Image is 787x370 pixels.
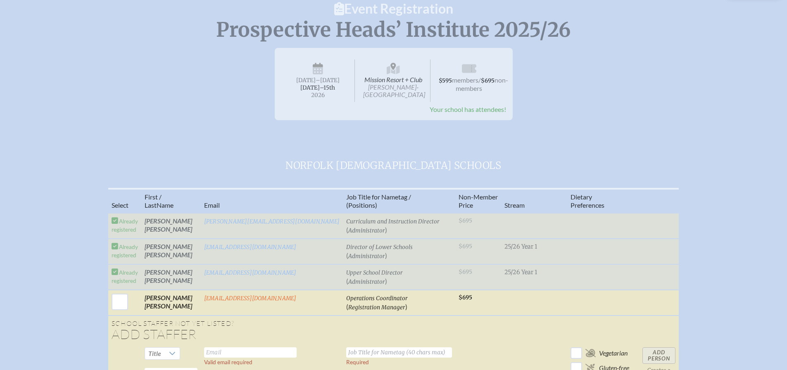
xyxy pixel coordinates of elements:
[204,218,340,225] a: [PERSON_NAME][EMAIL_ADDRESS][DOMAIN_NAME]
[176,19,612,41] p: Prospective Heads’ Institute 2025/26
[567,189,632,213] th: Diet
[348,278,385,285] span: Administrator
[346,226,348,234] span: (
[148,349,161,357] span: Title
[348,304,405,311] span: Registration Manager
[346,359,369,365] label: Required
[346,303,348,311] span: (
[296,77,316,84] span: [DATE]
[430,105,506,113] span: Your school has attendees!
[141,189,201,213] th: Name
[357,59,430,102] span: Mission Resort + Club
[504,243,537,250] span: 25/26 Year 1
[204,295,297,302] a: [EMAIL_ADDRESS][DOMAIN_NAME]
[346,244,413,251] span: Director of Lower Schools
[348,227,385,234] span: Administrator
[439,77,452,84] span: $595
[599,349,628,357] span: Vegetarian
[346,218,440,225] span: Curriculum and Instruction Director
[343,189,455,213] th: Job Title for Nametag / (Positions)
[456,76,508,92] span: non-members
[385,226,387,234] span: )
[571,193,604,209] span: ary Preferences
[346,295,408,302] span: Operations Coordinator
[363,83,425,98] span: [PERSON_NAME]-[GEOGRAPHIC_DATA]
[141,239,201,264] td: [PERSON_NAME] [PERSON_NAME]
[504,268,537,276] span: 25/26 Year 1
[405,303,407,311] span: )
[141,264,201,290] td: [PERSON_NAME] [PERSON_NAME]
[346,251,348,259] span: (
[346,269,403,276] span: Upper School Director
[145,193,162,201] span: First /
[204,269,297,276] a: [EMAIL_ADDRESS][DOMAIN_NAME]
[316,77,340,84] span: –[DATE]
[300,84,335,91] span: [DATE]–⁠15th
[288,92,348,98] span: 2026
[501,189,567,213] th: Stream
[459,201,473,209] span: Price
[481,77,495,84] span: $695
[204,347,297,358] input: Email
[112,201,128,209] span: Select
[346,277,348,285] span: (
[348,253,385,260] span: Administrator
[459,193,473,201] span: Non-
[385,277,387,285] span: )
[204,244,297,251] a: [EMAIL_ADDRESS][DOMAIN_NAME]
[145,348,164,359] span: Title
[459,294,472,301] span: $695
[141,290,201,315] td: [PERSON_NAME] [PERSON_NAME]
[455,189,501,213] th: Memb
[204,359,252,365] label: Valid email required
[452,76,478,84] span: members
[201,189,343,213] th: Email
[478,76,481,84] span: /
[145,201,157,209] span: Last
[385,251,387,259] span: )
[262,157,526,173] span: Norfolk [DEMOGRAPHIC_DATA] Schools
[346,347,452,358] input: Job Title for Nametag (40 chars max)
[492,193,498,201] span: er
[141,213,201,239] td: [PERSON_NAME] [PERSON_NAME]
